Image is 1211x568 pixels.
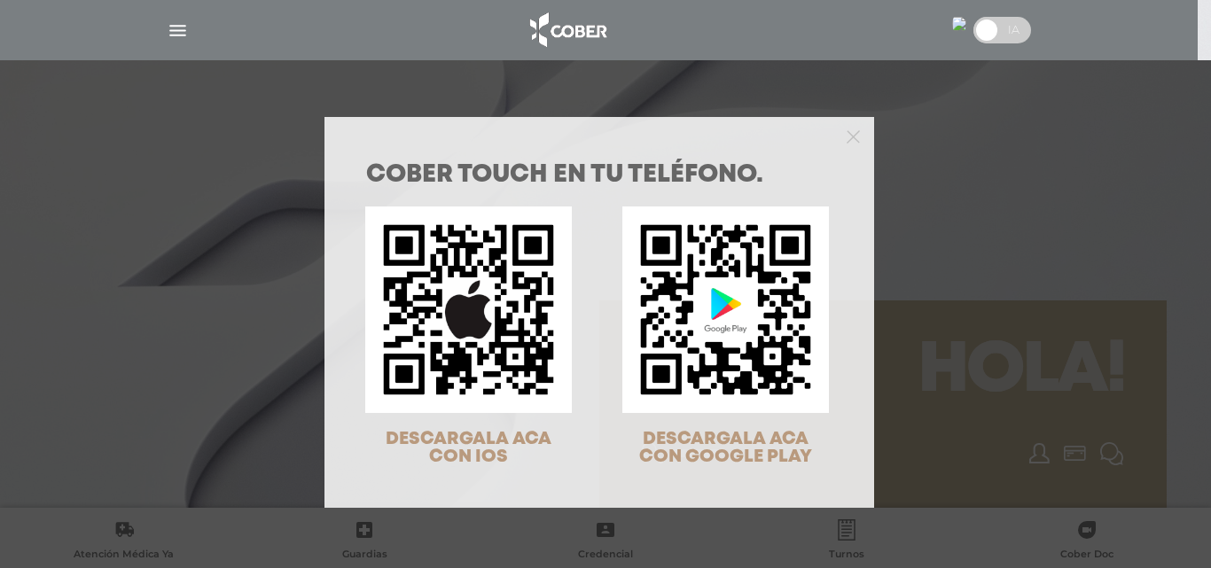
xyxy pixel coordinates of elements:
h1: COBER TOUCH en tu teléfono. [366,163,832,188]
img: qr-code [365,206,572,413]
button: Close [847,128,860,144]
img: qr-code [622,206,829,413]
span: DESCARGALA ACA CON IOS [386,431,551,465]
span: DESCARGALA ACA CON GOOGLE PLAY [639,431,812,465]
